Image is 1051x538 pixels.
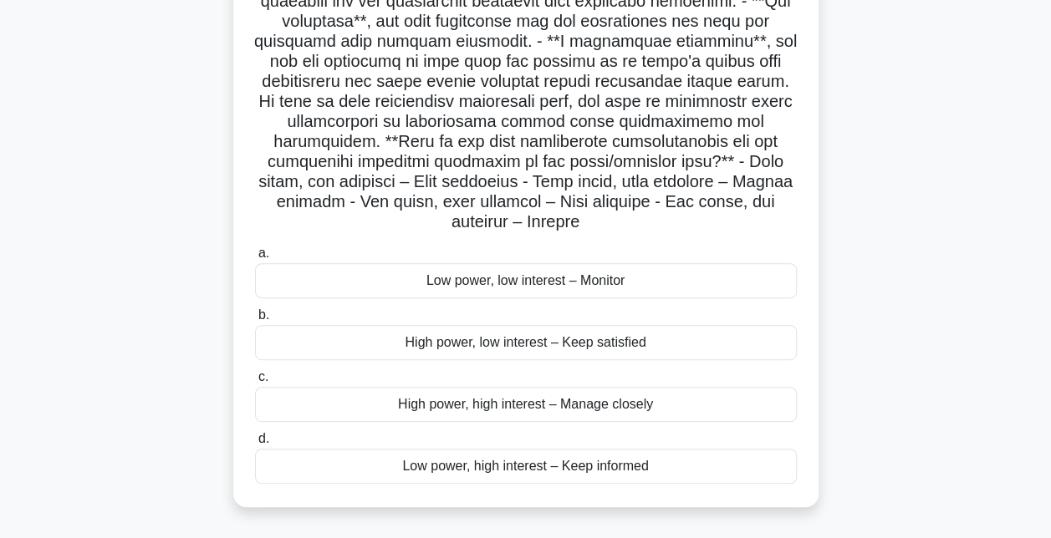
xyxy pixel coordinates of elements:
div: High power, low interest – Keep satisfied [255,325,797,360]
div: High power, high interest – Manage closely [255,387,797,422]
div: Low power, high interest – Keep informed [255,449,797,484]
span: c. [258,369,268,383]
div: Low power, low interest – Monitor [255,263,797,298]
span: a. [258,246,269,260]
span: d. [258,431,269,445]
span: b. [258,307,269,322]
